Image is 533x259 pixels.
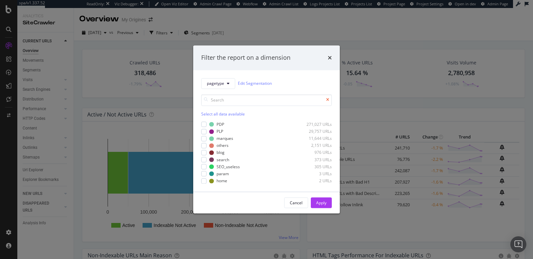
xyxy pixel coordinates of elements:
a: Edit Segmentation [238,80,272,87]
div: PLP [217,128,223,134]
div: 11,644 URLs [299,136,332,142]
div: 976 URLs [299,150,332,156]
button: Apply [311,198,332,208]
span: pagetype [207,81,224,86]
div: times [328,53,332,62]
div: 373 URLs [299,157,332,163]
div: others [217,143,229,149]
button: pagetype [201,78,235,89]
input: Search [201,94,332,106]
div: blog [217,150,225,156]
div: PDP [217,121,224,127]
div: home [217,178,227,184]
div: SEO_useless [217,164,240,170]
button: Cancel [284,198,308,208]
div: 3 URLs [299,171,332,177]
div: marques [217,136,233,142]
div: Cancel [290,200,302,206]
div: search [217,157,229,163]
div: param [217,171,229,177]
div: 305 URLs [299,164,332,170]
div: modal [193,45,340,213]
div: 29,757 URLs [299,128,332,134]
div: Open Intercom Messenger [510,236,526,252]
div: Apply [316,200,326,206]
div: 2 URLs [299,178,332,184]
div: 271,027 URLs [299,121,332,127]
div: Select all data available [201,111,332,117]
div: Filter the report on a dimension [201,53,290,62]
div: 2,151 URLs [299,143,332,149]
